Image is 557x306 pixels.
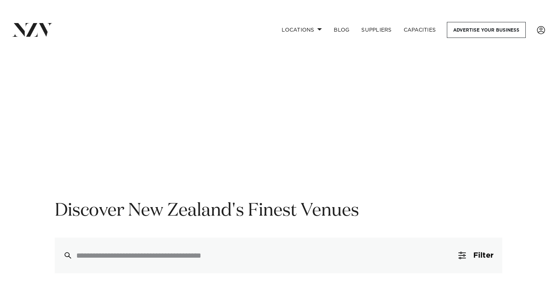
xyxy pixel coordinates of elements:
a: SUPPLIERS [355,22,397,38]
button: Filter [449,238,502,273]
h1: Discover New Zealand's Finest Venues [55,199,502,223]
a: Advertise your business [447,22,526,38]
span: Filter [473,252,493,259]
img: nzv-logo.png [12,23,52,36]
a: BLOG [328,22,355,38]
a: Locations [276,22,328,38]
a: Capacities [398,22,442,38]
